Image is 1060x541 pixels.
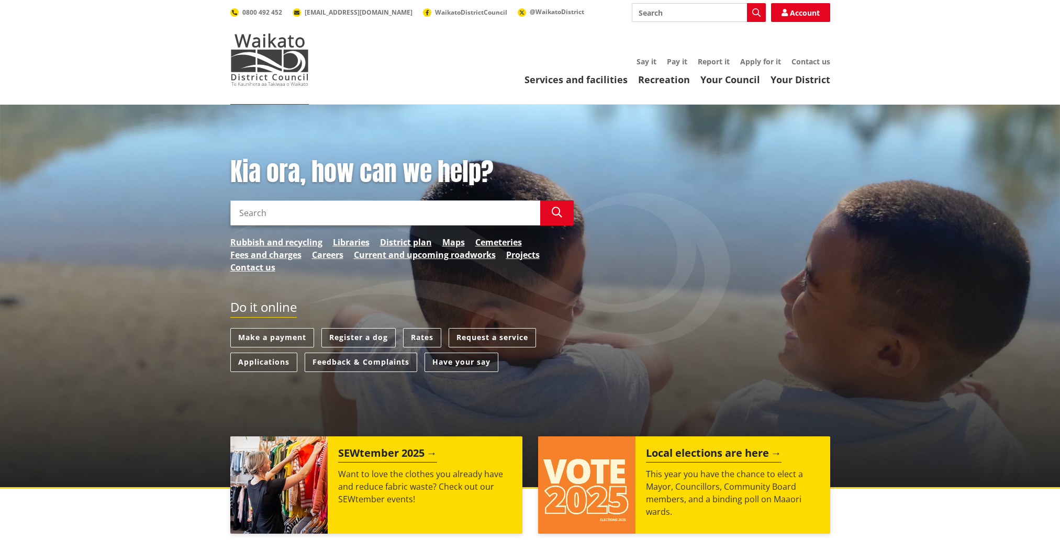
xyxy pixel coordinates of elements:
[230,200,540,226] input: Search input
[449,328,536,347] a: Request a service
[423,8,507,17] a: WaikatoDistrictCouncil
[293,8,412,17] a: [EMAIL_ADDRESS][DOMAIN_NAME]
[538,436,635,534] img: Vote 2025
[425,353,498,372] a: Have your say
[305,353,417,372] a: Feedback & Complaints
[230,8,282,17] a: 0800 492 452
[435,8,507,17] span: WaikatoDistrictCouncil
[403,328,441,347] a: Rates
[230,157,574,187] h1: Kia ora, how can we help?
[230,261,275,274] a: Contact us
[321,328,396,347] a: Register a dog
[442,236,465,249] a: Maps
[506,249,540,261] a: Projects
[771,3,830,22] a: Account
[230,236,322,249] a: Rubbish and recycling
[646,447,782,463] h2: Local elections are here
[637,57,656,66] a: Say it
[380,236,432,249] a: District plan
[230,436,328,534] img: SEWtember
[230,249,302,261] a: Fees and charges
[338,468,512,505] p: Want to love the clothes you already have and reduce fabric waste? Check out our SEWtember events!
[700,73,760,86] a: Your Council
[667,57,687,66] a: Pay it
[538,436,830,534] a: Local elections are here This year you have the chance to elect a Mayor, Councillors, Community B...
[312,249,343,261] a: Careers
[646,468,820,518] p: This year you have the chance to elect a Mayor, Councillors, Community Board members, and a bindi...
[230,436,522,534] a: SEWtember 2025 Want to love the clothes you already have and reduce fabric waste? Check out our S...
[305,8,412,17] span: [EMAIL_ADDRESS][DOMAIN_NAME]
[333,236,370,249] a: Libraries
[475,236,522,249] a: Cemeteries
[338,447,437,463] h2: SEWtember 2025
[740,57,781,66] a: Apply for it
[354,249,496,261] a: Current and upcoming roadworks
[771,73,830,86] a: Your District
[698,57,730,66] a: Report it
[530,7,584,16] span: @WaikatoDistrict
[638,73,690,86] a: Recreation
[242,8,282,17] span: 0800 492 452
[791,57,830,66] a: Contact us
[518,7,584,16] a: @WaikatoDistrict
[230,33,309,86] img: Waikato District Council - Te Kaunihera aa Takiwaa o Waikato
[632,3,766,22] input: Search input
[525,73,628,86] a: Services and facilities
[230,300,297,318] h2: Do it online
[230,353,297,372] a: Applications
[230,328,314,347] a: Make a payment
